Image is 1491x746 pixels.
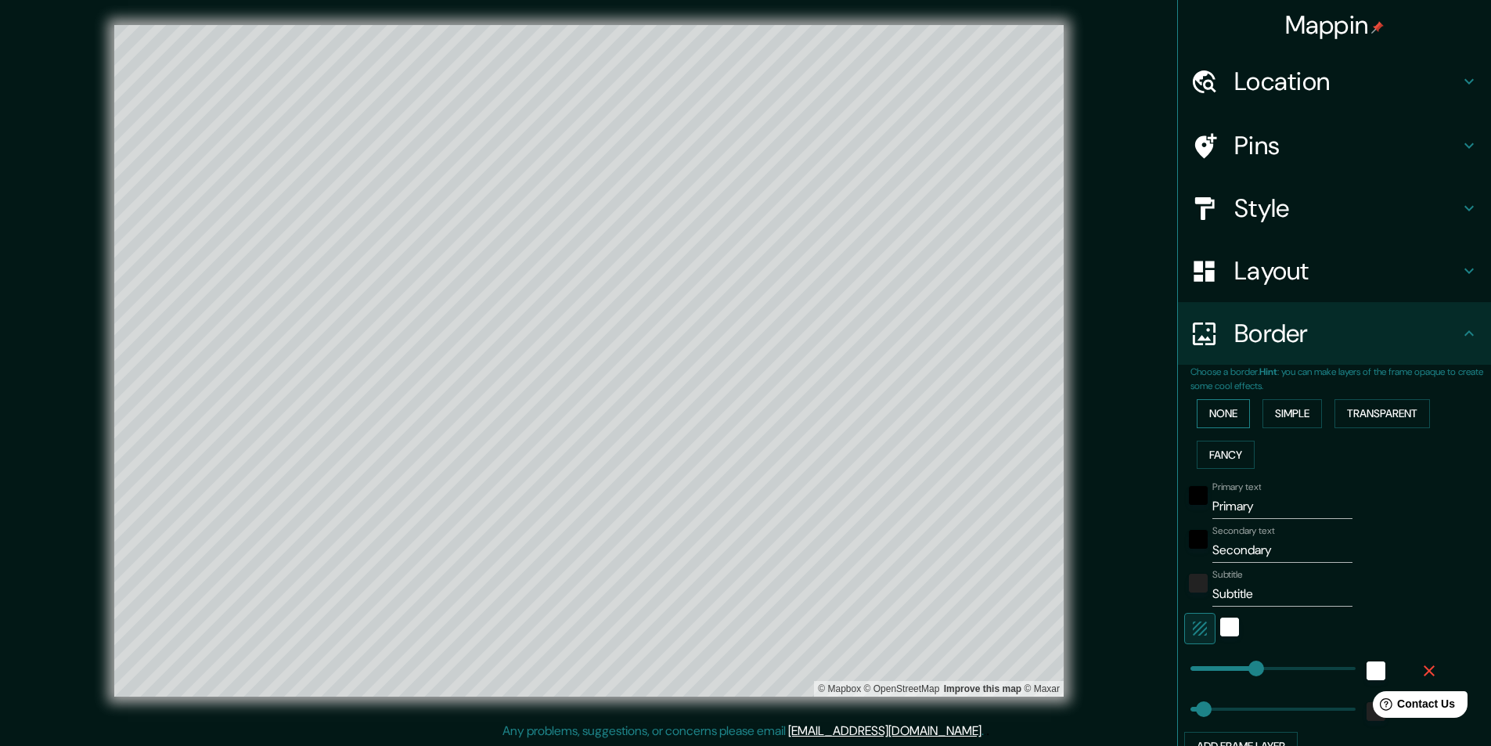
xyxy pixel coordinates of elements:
p: Choose a border. : you can make layers of the frame opaque to create some cool effects. [1190,365,1491,393]
div: Style [1178,177,1491,240]
button: black [1189,530,1208,549]
div: Border [1178,302,1491,365]
a: Mapbox [818,683,861,694]
label: Secondary text [1212,524,1275,538]
button: Transparent [1334,399,1430,428]
h4: Border [1234,318,1460,349]
p: Any problems, suggestions, or concerns please email . [502,722,984,741]
button: white [1220,618,1239,636]
div: Layout [1178,240,1491,302]
a: Map feedback [944,683,1021,694]
div: Pins [1178,114,1491,177]
button: Simple [1262,399,1322,428]
img: pin-icon.png [1371,21,1384,34]
div: . [984,722,986,741]
h4: Location [1234,66,1460,97]
button: None [1197,399,1250,428]
iframe: Help widget launcher [1352,685,1474,729]
button: black [1189,486,1208,505]
div: . [986,722,989,741]
label: Primary text [1212,481,1261,494]
h4: Mappin [1285,9,1385,41]
div: Location [1178,50,1491,113]
h4: Pins [1234,130,1460,161]
h4: Layout [1234,255,1460,287]
button: Fancy [1197,441,1255,470]
a: Maxar [1024,683,1060,694]
label: Subtitle [1212,568,1243,582]
b: Hint [1259,366,1277,378]
button: white [1367,661,1385,680]
a: OpenStreetMap [864,683,940,694]
h4: Style [1234,193,1460,224]
button: color-222222 [1189,574,1208,593]
a: [EMAIL_ADDRESS][DOMAIN_NAME] [788,723,981,739]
